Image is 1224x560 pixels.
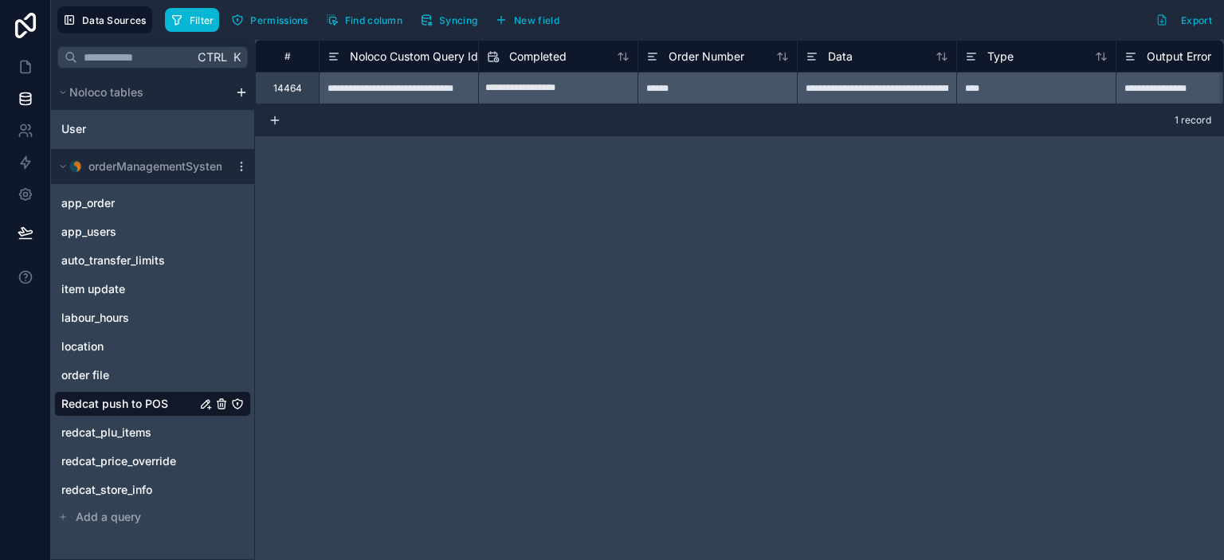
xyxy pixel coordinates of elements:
[414,8,483,32] button: Syncing
[190,14,214,26] span: Filter
[987,49,1014,65] span: Type
[1181,14,1212,26] span: Export
[439,14,477,26] span: Syncing
[414,8,489,32] a: Syncing
[1147,49,1211,65] span: Output Error
[231,52,242,63] span: K
[196,47,229,67] span: Ctrl
[250,14,308,26] span: Permissions
[268,50,307,62] div: #
[828,49,853,65] span: Data
[1150,6,1218,33] button: Export
[320,8,408,32] button: Find column
[82,14,147,26] span: Data Sources
[165,8,220,32] button: Filter
[273,82,302,95] div: 14464
[1175,114,1211,127] span: 1 record
[509,49,567,65] span: Completed
[226,8,320,32] a: Permissions
[57,6,152,33] button: Data Sources
[350,49,478,65] span: Noloco Custom Query Id
[514,14,559,26] span: New field
[489,8,565,32] button: New field
[226,8,313,32] button: Permissions
[669,49,744,65] span: Order Number
[345,14,402,26] span: Find column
